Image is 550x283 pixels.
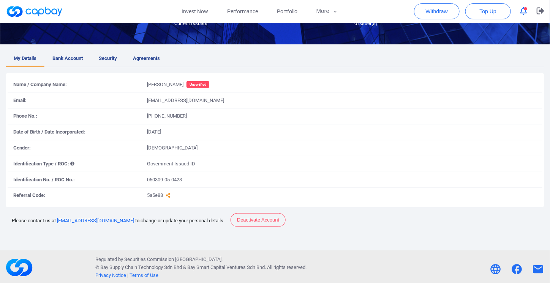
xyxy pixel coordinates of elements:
[186,81,209,88] span: Unverified
[465,3,511,19] button: Top Up
[169,20,276,28] div: Current Issuers
[147,81,183,89] p: [PERSON_NAME]
[227,7,258,16] span: Performance
[354,20,378,26] span: 0 issuer(s)
[14,55,36,63] span: My Details
[13,81,136,89] p: Name / Company Name:
[13,160,136,168] p: Identification Type / ROC:
[52,55,83,63] span: Bank Account
[6,254,33,281] img: footerLogo
[13,112,136,120] p: Phone No.:
[13,97,136,105] p: Email:
[231,213,286,227] button: Deactivate Account
[414,3,460,19] button: Withdraw
[95,256,307,279] p: Regulated by Securities Commission [GEOGRAPHIC_DATA]. © Bay Supply Chain Technology Sdn Bhd & . A...
[133,55,160,63] span: Agreements
[130,272,158,278] a: Terms of Use
[6,211,231,231] div: Please contact us at to change or update your personal details.
[147,97,537,105] p: [EMAIL_ADDRESS][DOMAIN_NAME]
[13,192,136,200] p: Referral Code:
[147,144,537,152] p: [DEMOGRAPHIC_DATA]
[99,55,117,63] span: Security
[147,112,537,120] p: [PHONE_NUMBER]
[13,144,136,152] p: Gender:
[13,176,136,184] p: Identification No. / ROC No.:
[147,192,537,200] p: 5a5e88
[147,176,537,184] p: 060309-05-0423
[147,160,537,168] p: Government Issued ID
[13,128,136,136] p: Date of Birth / Date Incorporated:
[147,128,537,136] p: [DATE]
[187,264,265,270] span: Bay Smart Capital Ventures Sdn Bhd
[95,272,126,278] a: Privacy Notice
[277,7,297,16] span: Portfolio
[57,218,134,223] a: [EMAIL_ADDRESS][DOMAIN_NAME]
[480,8,496,15] span: Top Up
